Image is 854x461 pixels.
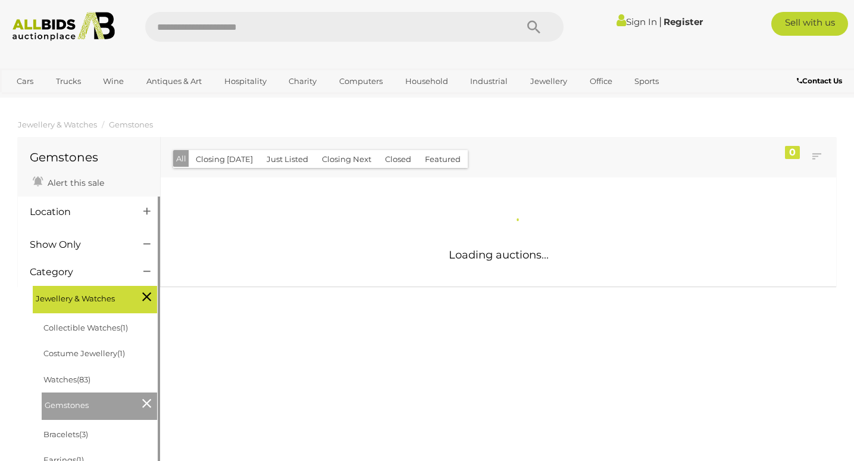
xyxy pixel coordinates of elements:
[217,71,274,91] a: Hospitality
[120,323,128,332] span: (1)
[504,12,564,42] button: Search
[462,71,515,91] a: Industrial
[398,71,456,91] a: Household
[36,289,125,306] span: Jewellery & Watches
[449,248,549,261] span: Loading auctions...
[378,150,418,169] button: Closed
[139,71,209,91] a: Antiques & Art
[43,429,88,439] a: Bracelets(3)
[281,71,324,91] a: Charity
[117,348,125,358] span: (1)
[45,395,134,412] span: Gemstones
[77,375,90,384] span: (83)
[43,323,128,332] a: Collectible Watches(1)
[627,71,667,91] a: Sports
[109,120,153,129] a: Gemstones
[7,12,121,41] img: Allbids.com.au
[659,15,662,28] span: |
[48,71,89,91] a: Trucks
[30,151,148,164] h1: Gemstones
[95,71,132,91] a: Wine
[30,173,107,191] a: Alert this sale
[331,71,390,91] a: Computers
[797,74,845,88] a: Contact Us
[315,150,378,169] button: Closing Next
[617,16,657,27] a: Sign In
[43,375,90,384] a: Watches(83)
[771,12,847,36] a: Sell with us
[523,71,575,91] a: Jewellery
[797,76,842,85] b: Contact Us
[45,177,104,188] span: Alert this sale
[189,150,260,169] button: Closing [DATE]
[418,150,468,169] button: Featured
[582,71,620,91] a: Office
[18,120,97,129] a: Jewellery & Watches
[9,91,109,111] a: [GEOGRAPHIC_DATA]
[9,71,41,91] a: Cars
[259,150,315,169] button: Just Listed
[43,348,125,358] a: Costume Jewellery(1)
[664,16,703,27] a: Register
[30,207,126,217] h4: Location
[79,429,88,439] span: (3)
[30,267,126,278] h4: Category
[785,146,800,159] div: 0
[30,239,126,250] h4: Show Only
[173,150,189,167] button: All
